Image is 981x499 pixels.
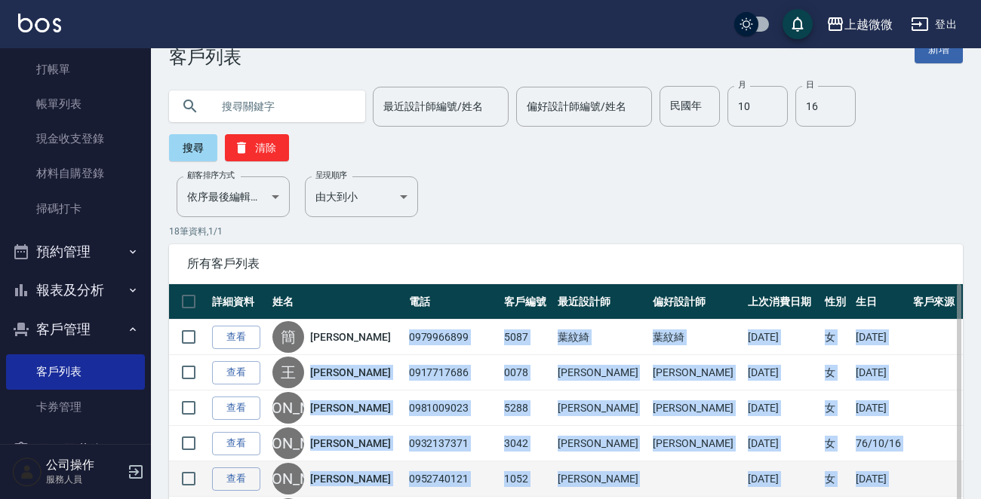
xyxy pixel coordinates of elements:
td: 女 [821,426,852,461]
button: 員工及薪資 [6,430,145,470]
td: 0979966899 [405,320,500,355]
td: 0917717686 [405,355,500,390]
a: [PERSON_NAME] [310,436,390,451]
td: [DATE] [744,320,821,355]
td: 葉紋綺 [554,320,649,355]
a: [PERSON_NAME] [310,471,390,486]
td: [PERSON_NAME] [649,390,744,426]
td: 0952740121 [405,461,500,497]
td: 3042 [500,426,554,461]
label: 月 [738,79,746,90]
td: 0981009023 [405,390,500,426]
div: 簡 [272,321,304,353]
td: 5288 [500,390,554,426]
button: 客戶管理 [6,310,145,349]
td: 葉紋綺 [649,320,744,355]
img: Person [12,457,42,487]
td: 5087 [500,320,554,355]
td: [DATE] [852,390,909,426]
td: [DATE] [852,461,909,497]
a: 卡券管理 [6,390,145,424]
a: 查看 [212,396,260,420]
th: 電話 [405,284,500,320]
div: [PERSON_NAME] [272,463,304,494]
a: [PERSON_NAME] [310,365,390,380]
button: 報表及分析 [6,271,145,310]
td: 女 [821,355,852,390]
p: 18 筆資料, 1 / 1 [169,225,963,238]
td: 0932137371 [405,426,500,461]
td: 女 [821,390,852,426]
td: 0078 [500,355,554,390]
td: [DATE] [744,355,821,390]
td: 女 [821,461,852,497]
label: 顧客排序方式 [187,170,235,181]
td: 女 [821,320,852,355]
div: 依序最後編輯時間 [177,176,290,217]
td: [PERSON_NAME] [554,390,649,426]
span: 所有客戶列表 [187,256,945,271]
h5: 公司操作 [46,458,123,473]
a: 查看 [212,432,260,455]
a: 新增 [915,35,963,63]
td: [DATE] [744,426,821,461]
button: 預約管理 [6,232,145,271]
a: 帳單列表 [6,87,145,121]
td: [PERSON_NAME] [649,355,744,390]
td: [DATE] [852,355,909,390]
td: [PERSON_NAME] [554,426,649,461]
img: Logo [18,14,61,32]
button: save [783,9,813,39]
p: 服務人員 [46,473,123,486]
th: 客戶編號 [500,284,554,320]
td: [DATE] [852,320,909,355]
div: 由大到小 [305,176,418,217]
button: 上越微微 [820,9,899,40]
a: 查看 [212,326,260,349]
button: 搜尋 [169,134,217,161]
th: 生日 [852,284,909,320]
h3: 客戶列表 [169,47,300,68]
a: 掃碼打卡 [6,191,145,226]
a: 現金收支登錄 [6,121,145,156]
td: [PERSON_NAME] [554,355,649,390]
a: [PERSON_NAME] [310,400,390,415]
a: 查看 [212,361,260,384]
th: 詳細資料 [208,284,269,320]
th: 最近設計師 [554,284,649,320]
th: 偏好設計師 [649,284,744,320]
td: 1052 [500,461,554,497]
div: 王 [272,357,304,388]
div: 上越微微 [844,15,893,34]
th: 上次消費日期 [744,284,821,320]
a: [PERSON_NAME] [310,329,390,344]
a: 查看 [212,467,260,491]
a: 客戶列表 [6,354,145,389]
label: 日 [806,79,813,90]
th: 姓名 [269,284,404,320]
label: 呈現順序 [315,170,347,181]
td: [PERSON_NAME] [649,426,744,461]
button: 登出 [905,11,963,38]
a: 打帳單 [6,52,145,87]
div: [PERSON_NAME] [272,427,304,459]
a: 材料自購登錄 [6,156,145,191]
td: [DATE] [744,461,821,497]
td: [PERSON_NAME] [554,461,649,497]
td: 76/10/16 [852,426,909,461]
th: 客戶來源 [909,284,963,320]
th: 性別 [821,284,852,320]
input: 搜尋關鍵字 [211,86,353,127]
div: [PERSON_NAME] [272,392,304,424]
button: 清除 [225,134,289,161]
td: [DATE] [744,390,821,426]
